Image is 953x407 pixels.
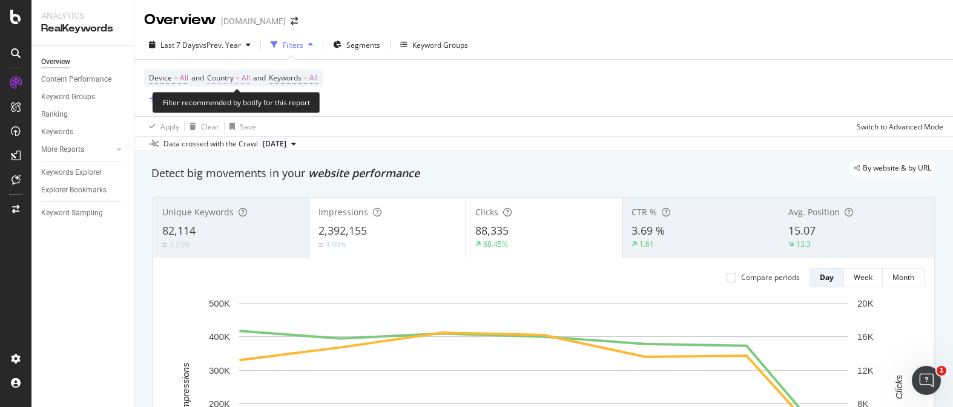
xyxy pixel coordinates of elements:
[857,365,874,376] text: 12K
[160,122,179,132] div: Apply
[144,117,179,136] button: Apply
[153,92,320,113] div: Filter recommended by botify for this report
[328,35,385,54] button: Segments
[41,10,124,22] div: Analytics
[170,239,190,250] div: 3.25%
[41,108,68,121] div: Ranking
[318,223,367,238] span: 2,392,155
[199,40,241,50] span: vs Prev. Year
[144,35,256,54] button: Last 7 DaysvsPrev. Year
[263,138,286,149] span: 2025 Sep. 17th
[894,374,904,399] text: Clicks
[41,166,125,179] a: Keywords Explorer
[326,239,346,250] div: 4.99%
[163,138,258,149] div: Data crossed with the Crawl
[291,17,298,25] div: arrow-right-arrow-left
[209,298,230,308] text: 500K
[160,40,199,50] span: Last 7 Days
[266,35,318,54] button: Filters
[180,70,188,86] span: All
[162,223,196,238] span: 82,114
[303,73,308,83] span: =
[318,243,323,247] img: Equal
[854,272,872,282] div: Week
[144,10,216,30] div: Overview
[857,331,874,342] text: 16K
[41,91,95,103] div: Keyword Groups
[41,56,70,68] div: Overview
[937,366,946,376] span: 1
[41,73,111,86] div: Content Performance
[207,73,234,83] span: Country
[253,73,266,83] span: and
[41,143,113,156] a: More Reports
[41,184,125,197] a: Explorer Bookmarks
[41,207,125,220] a: Keyword Sampling
[483,239,508,249] div: 68.45%
[191,73,204,83] span: and
[631,206,657,218] span: CTR %
[236,73,240,83] span: =
[41,91,125,103] a: Keyword Groups
[149,73,172,83] span: Device
[144,92,193,106] button: Add Filter
[788,223,816,238] span: 15.07
[41,22,124,36] div: RealKeywords
[201,122,219,132] div: Clear
[346,40,380,50] span: Segments
[857,298,874,308] text: 20K
[318,206,368,218] span: Impressions
[912,366,941,395] iframe: Intercom live chat
[41,73,125,86] a: Content Performance
[412,40,468,50] div: Keyword Groups
[209,331,230,342] text: 400K
[283,40,303,50] div: Filters
[892,272,914,282] div: Month
[639,239,654,249] div: 1.61
[162,243,167,247] img: Equal
[796,239,811,249] div: 13.3
[309,70,318,86] span: All
[174,73,178,83] span: =
[788,206,840,218] span: Avg. Position
[41,126,73,138] div: Keywords
[221,15,286,27] div: [DOMAIN_NAME]
[849,160,936,177] div: legacy label
[41,166,102,179] div: Keywords Explorer
[209,365,230,376] text: 300K
[41,143,84,156] div: More Reports
[810,268,844,287] button: Day
[258,137,301,151] button: [DATE]
[475,223,509,238] span: 88,335
[857,122,943,132] div: Switch to Advanced Mode
[41,108,125,121] a: Ranking
[185,117,219,136] button: Clear
[41,126,125,138] a: Keywords
[852,117,943,136] button: Switch to Advanced Mode
[269,73,302,83] span: Keywords
[820,272,834,282] div: Day
[41,207,103,220] div: Keyword Sampling
[242,70,250,86] span: All
[41,184,107,197] div: Explorer Bookmarks
[395,35,473,54] button: Keyword Groups
[225,117,256,136] button: Save
[41,56,125,68] a: Overview
[741,272,800,282] div: Compare periods
[883,268,925,287] button: Month
[863,164,931,172] span: By website & by URL
[162,206,234,218] span: Unique Keywords
[844,268,883,287] button: Week
[631,223,665,238] span: 3.69 %
[475,206,498,218] span: Clicks
[240,122,256,132] div: Save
